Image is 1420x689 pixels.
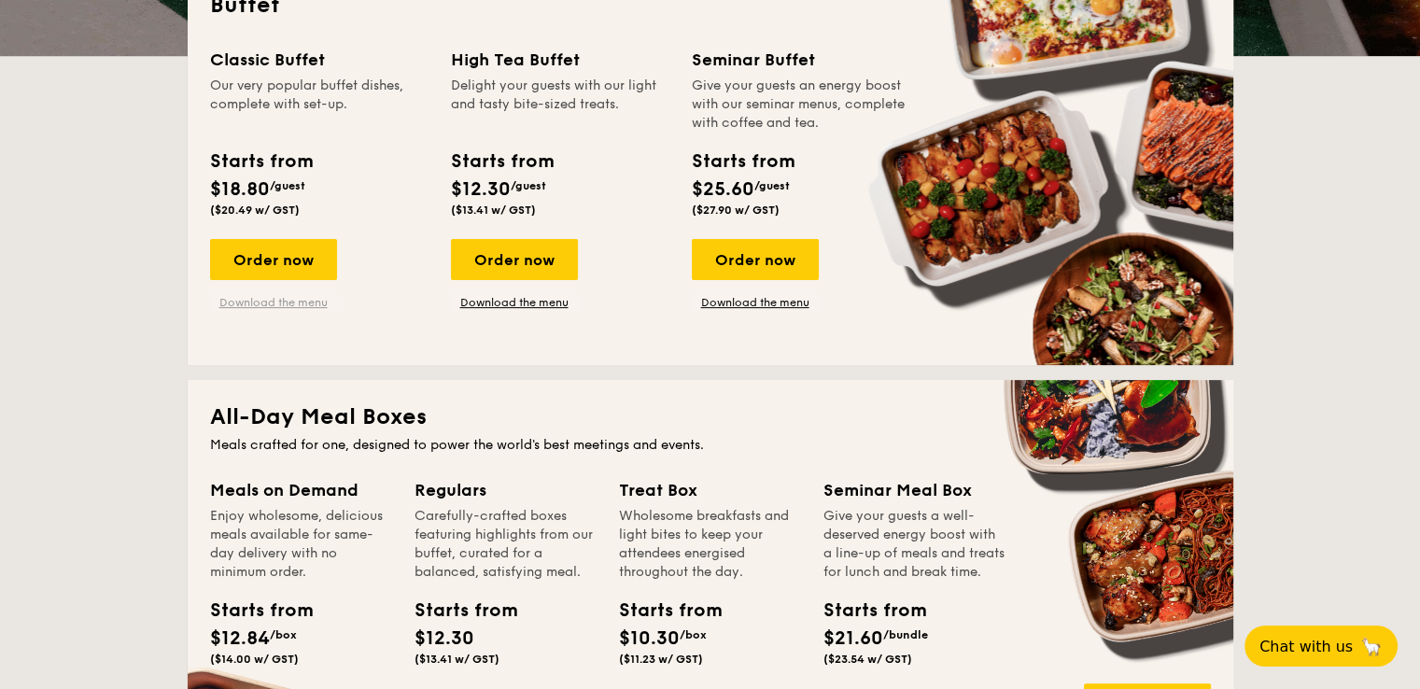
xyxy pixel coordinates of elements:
span: /guest [511,179,546,192]
div: Carefully-crafted boxes featuring highlights from our buffet, curated for a balanced, satisfying ... [415,507,597,582]
span: ($27.90 w/ GST) [692,204,780,217]
div: Starts from [619,597,703,625]
div: Order now [451,239,578,280]
span: /box [270,628,297,641]
div: Seminar Meal Box [823,477,1005,503]
div: Enjoy wholesome, delicious meals available for same-day delivery with no minimum order. [210,507,392,582]
span: ($13.41 w/ GST) [415,653,499,666]
span: ($23.54 w/ GST) [823,653,912,666]
a: Download the menu [451,295,578,310]
div: Starts from [692,148,794,176]
div: Give your guests an energy boost with our seminar menus, complete with coffee and tea. [692,77,910,133]
div: High Tea Buffet [451,47,669,73]
span: ($20.49 w/ GST) [210,204,300,217]
span: $18.80 [210,178,270,201]
div: Classic Buffet [210,47,429,73]
div: Meals on Demand [210,477,392,503]
button: Chat with us🦙 [1244,626,1398,667]
div: Wholesome breakfasts and light bites to keep your attendees energised throughout the day. [619,507,801,582]
div: Starts from [210,597,294,625]
span: $25.60 [692,178,754,201]
div: Meals crafted for one, designed to power the world's best meetings and events. [210,436,1211,455]
span: /box [680,628,707,641]
span: 🦙 [1360,636,1383,657]
div: Starts from [451,148,553,176]
span: /guest [270,179,305,192]
div: Order now [210,239,337,280]
h2: All-Day Meal Boxes [210,402,1211,432]
div: Treat Box [619,477,801,503]
span: Chat with us [1259,638,1353,655]
div: Starts from [415,597,499,625]
span: $12.84 [210,627,270,650]
span: /bundle [883,628,928,641]
div: Our very popular buffet dishes, complete with set-up. [210,77,429,133]
span: ($14.00 w/ GST) [210,653,299,666]
span: $12.30 [451,178,511,201]
a: Download the menu [692,295,819,310]
span: ($13.41 w/ GST) [451,204,536,217]
span: /guest [754,179,790,192]
div: Seminar Buffet [692,47,910,73]
div: Starts from [210,148,312,176]
div: Starts from [823,597,907,625]
div: Regulars [415,477,597,503]
a: Download the menu [210,295,337,310]
span: $21.60 [823,627,883,650]
div: Give your guests a well-deserved energy boost with a line-up of meals and treats for lunch and br... [823,507,1005,582]
span: $10.30 [619,627,680,650]
div: Delight your guests with our light and tasty bite-sized treats. [451,77,669,133]
span: ($11.23 w/ GST) [619,653,703,666]
div: Order now [692,239,819,280]
span: $12.30 [415,627,474,650]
